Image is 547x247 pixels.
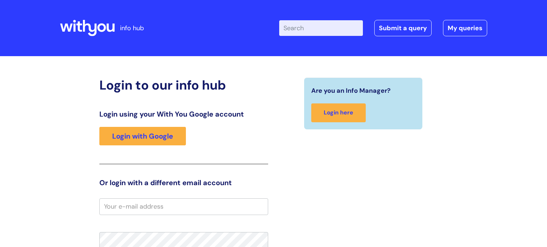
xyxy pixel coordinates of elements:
p: info hub [120,22,144,34]
h3: Or login with a different email account [99,178,268,187]
a: Login with Google [99,127,186,145]
input: Your e-mail address [99,198,268,215]
h2: Login to our info hub [99,77,268,93]
a: My queries [443,20,487,36]
span: Are you an Info Manager? [311,85,391,96]
a: Submit a query [374,20,432,36]
a: Login here [311,103,366,122]
h3: Login using your With You Google account [99,110,268,118]
input: Search [279,20,363,36]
